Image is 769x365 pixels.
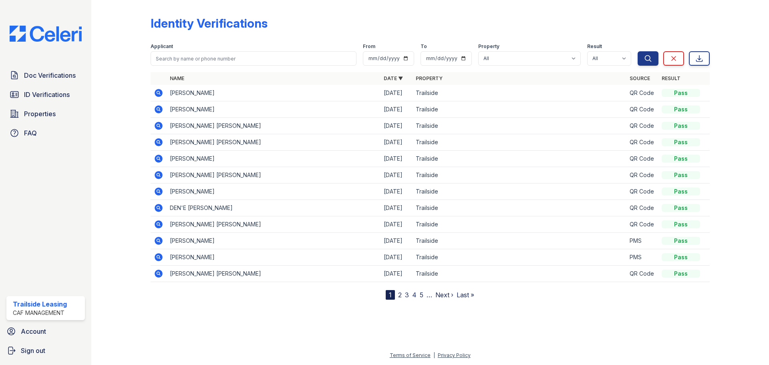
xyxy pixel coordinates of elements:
[384,75,403,81] a: Date ▼
[380,167,413,184] td: [DATE]
[167,167,380,184] td: [PERSON_NAME] [PERSON_NAME]
[433,352,435,358] div: |
[13,309,67,317] div: CAF Management
[413,184,626,200] td: Trailside
[413,101,626,118] td: Trailside
[170,75,184,81] a: Name
[380,134,413,151] td: [DATE]
[21,346,45,355] span: Sign out
[438,352,471,358] a: Privacy Policy
[380,151,413,167] td: [DATE]
[380,85,413,101] td: [DATE]
[626,249,658,266] td: PMS
[427,290,432,300] span: …
[363,43,375,50] label: From
[662,220,700,228] div: Pass
[630,75,650,81] a: Source
[626,216,658,233] td: QR Code
[662,253,700,261] div: Pass
[151,43,173,50] label: Applicant
[3,26,88,42] img: CE_Logo_Blue-a8612792a0a2168367f1c8372b55b34899dd931a85d93a1a3d3e32e68fde9ad4.png
[626,118,658,134] td: QR Code
[662,138,700,146] div: Pass
[413,118,626,134] td: Trailside
[413,85,626,101] td: Trailside
[662,204,700,212] div: Pass
[167,134,380,151] td: [PERSON_NAME] [PERSON_NAME]
[413,233,626,249] td: Trailside
[416,75,443,81] a: Property
[24,128,37,138] span: FAQ
[13,299,67,309] div: Trailside Leasing
[167,233,380,249] td: [PERSON_NAME]
[478,43,499,50] label: Property
[6,106,85,122] a: Properties
[380,184,413,200] td: [DATE]
[421,43,427,50] label: To
[413,249,626,266] td: Trailside
[380,233,413,249] td: [DATE]
[662,171,700,179] div: Pass
[167,85,380,101] td: [PERSON_NAME]
[380,200,413,216] td: [DATE]
[626,167,658,184] td: QR Code
[380,118,413,134] td: [DATE]
[587,43,602,50] label: Result
[420,291,423,299] a: 5
[626,134,658,151] td: QR Code
[167,101,380,118] td: [PERSON_NAME]
[167,266,380,282] td: [PERSON_NAME] [PERSON_NAME]
[167,118,380,134] td: [PERSON_NAME] [PERSON_NAME]
[626,200,658,216] td: QR Code
[380,249,413,266] td: [DATE]
[626,184,658,200] td: QR Code
[386,290,395,300] div: 1
[626,85,658,101] td: QR Code
[662,188,700,196] div: Pass
[6,125,85,141] a: FAQ
[413,266,626,282] td: Trailside
[412,291,417,299] a: 4
[167,200,380,216] td: DEN'E [PERSON_NAME]
[380,101,413,118] td: [DATE]
[662,75,680,81] a: Result
[167,184,380,200] td: [PERSON_NAME]
[380,266,413,282] td: [DATE]
[151,16,268,30] div: Identity Verifications
[3,323,88,339] a: Account
[413,151,626,167] td: Trailside
[24,71,76,80] span: Doc Verifications
[662,270,700,278] div: Pass
[662,237,700,245] div: Pass
[413,167,626,184] td: Trailside
[24,90,70,99] span: ID Verifications
[662,105,700,113] div: Pass
[167,151,380,167] td: [PERSON_NAME]
[413,200,626,216] td: Trailside
[24,109,56,119] span: Properties
[662,89,700,97] div: Pass
[435,291,453,299] a: Next ›
[380,216,413,233] td: [DATE]
[626,266,658,282] td: QR Code
[662,155,700,163] div: Pass
[6,67,85,83] a: Doc Verifications
[3,343,88,359] a: Sign out
[167,216,380,233] td: [PERSON_NAME] [PERSON_NAME]
[398,291,402,299] a: 2
[457,291,474,299] a: Last »
[413,134,626,151] td: Trailside
[167,249,380,266] td: [PERSON_NAME]
[662,122,700,130] div: Pass
[626,233,658,249] td: PMS
[626,101,658,118] td: QR Code
[151,51,356,66] input: Search by name or phone number
[21,327,46,336] span: Account
[626,151,658,167] td: QR Code
[405,291,409,299] a: 3
[413,216,626,233] td: Trailside
[6,87,85,103] a: ID Verifications
[390,352,431,358] a: Terms of Service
